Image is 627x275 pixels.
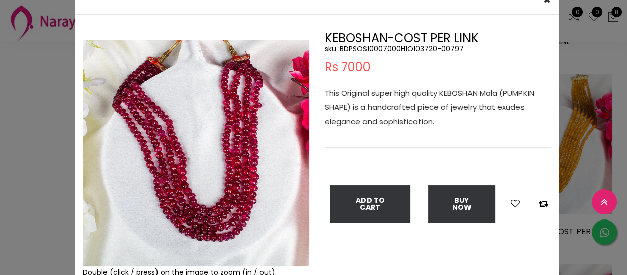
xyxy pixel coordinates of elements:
[325,61,371,73] span: Rs 7000
[83,40,309,266] img: Example
[325,44,551,53] h5: sku : BDPSOS10007000H1O103720-00797
[325,32,551,44] h2: KEBOSHAN-COST PER LINK
[330,185,410,223] button: Add To Cart
[508,197,523,210] button: Add to wishlist
[536,197,551,210] button: Add to compare
[325,86,551,129] p: This Original super high quality KEBOSHAN Mala (PUMPKIN SHAPE) is a handcrafted piece of jewelry ...
[428,185,495,223] button: Buy Now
